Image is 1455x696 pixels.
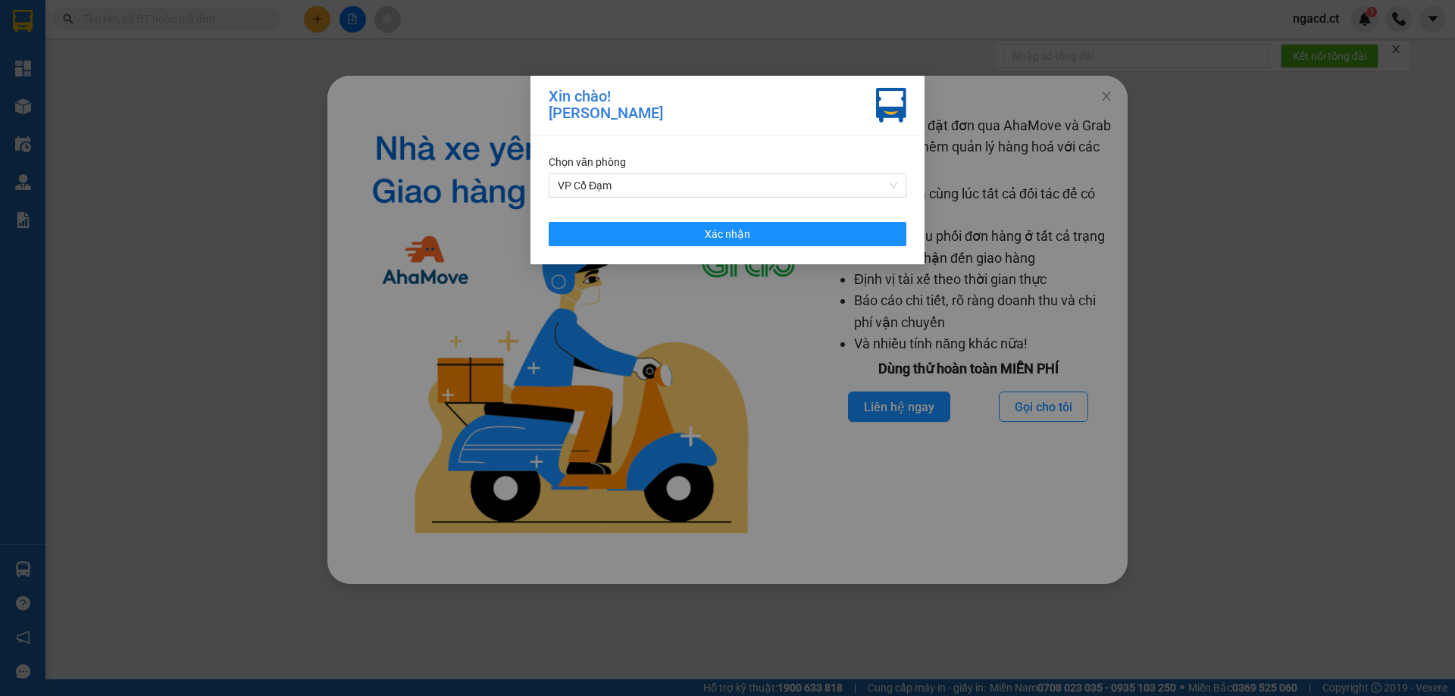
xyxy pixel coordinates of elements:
[876,88,906,123] img: vxr-icon
[558,174,897,197] span: VP Cổ Đạm
[705,226,750,242] span: Xác nhận
[549,154,906,170] div: Chọn văn phòng
[549,88,663,123] div: Xin chào! [PERSON_NAME]
[549,222,906,246] button: Xác nhận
